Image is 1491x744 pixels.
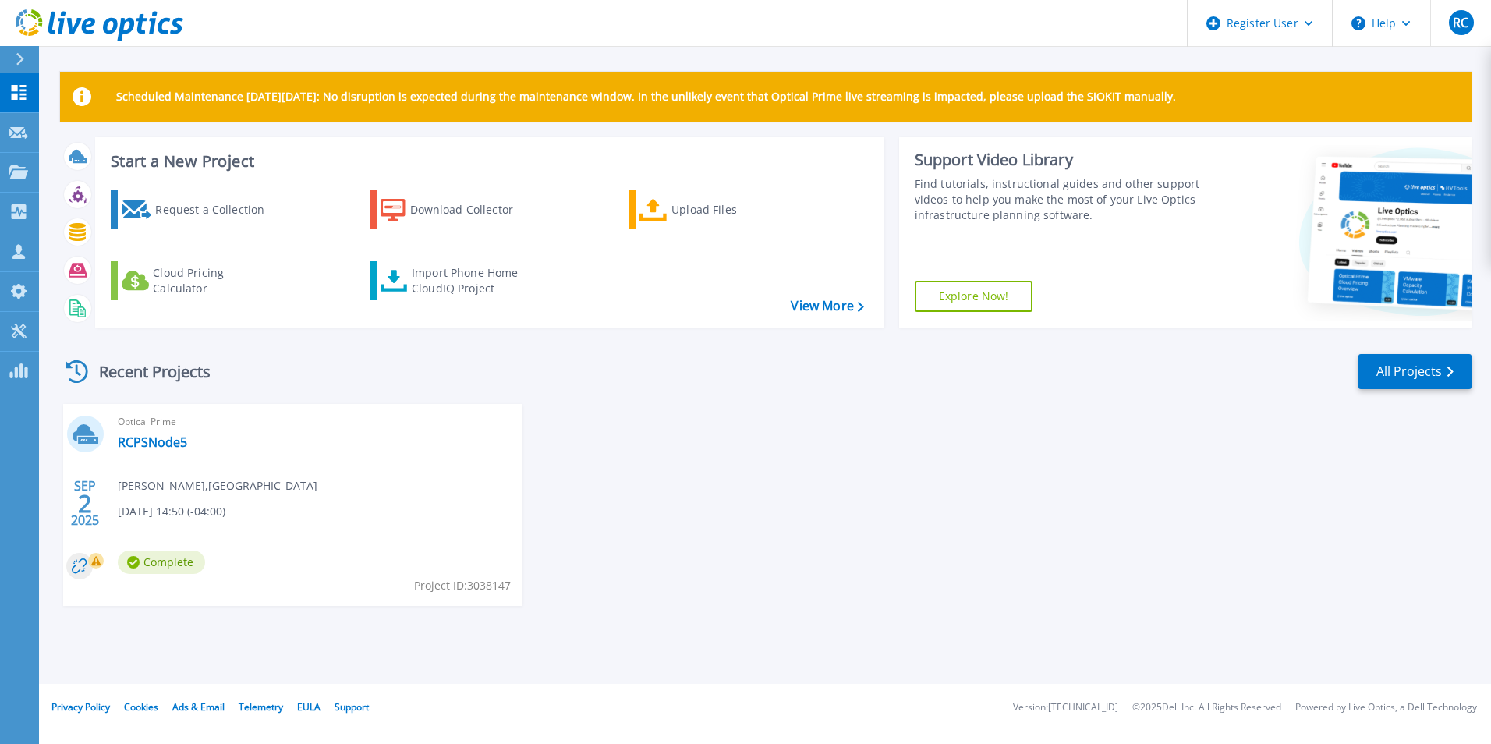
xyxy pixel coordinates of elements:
a: Privacy Policy [51,700,110,714]
a: Upload Files [629,190,802,229]
li: Powered by Live Optics, a Dell Technology [1295,703,1477,713]
div: Request a Collection [155,194,280,225]
div: Recent Projects [60,353,232,391]
a: Cloud Pricing Calculator [111,261,285,300]
a: Support [335,700,369,714]
a: Explore Now! [915,281,1033,312]
li: Version: [TECHNICAL_ID] [1013,703,1118,713]
div: Cloud Pricing Calculator [153,265,278,296]
span: Project ID: 3038147 [414,577,511,594]
div: Download Collector [410,194,535,225]
div: Upload Files [671,194,796,225]
span: 2 [78,497,92,510]
a: Request a Collection [111,190,285,229]
li: © 2025 Dell Inc. All Rights Reserved [1132,703,1281,713]
p: Scheduled Maintenance [DATE][DATE]: No disruption is expected during the maintenance window. In t... [116,90,1176,103]
a: Telemetry [239,700,283,714]
div: SEP 2025 [70,475,100,532]
a: EULA [297,700,321,714]
span: Optical Prime [118,413,513,430]
h3: Start a New Project [111,153,863,170]
span: [PERSON_NAME] , [GEOGRAPHIC_DATA] [118,477,317,494]
div: Import Phone Home CloudIQ Project [412,265,533,296]
a: Ads & Email [172,700,225,714]
span: RC [1453,16,1468,29]
div: Find tutorials, instructional guides and other support videos to help you make the most of your L... [915,176,1206,223]
div: Support Video Library [915,150,1206,170]
a: Download Collector [370,190,544,229]
a: View More [791,299,863,314]
a: RCPSNode5 [118,434,187,450]
span: [DATE] 14:50 (-04:00) [118,503,225,520]
a: All Projects [1358,354,1472,389]
span: Complete [118,551,205,574]
a: Cookies [124,700,158,714]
